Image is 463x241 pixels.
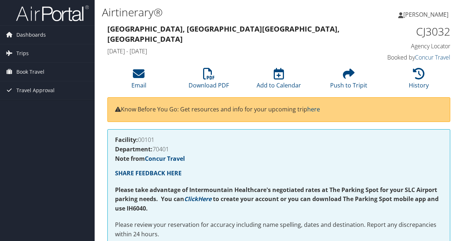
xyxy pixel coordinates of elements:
[115,195,439,212] strong: to create your account or you can download The Parking Spot mobile app and use IH6040.
[16,26,46,44] span: Dashboards
[131,72,146,89] a: Email
[115,137,443,143] h4: 00101
[398,4,456,25] a: [PERSON_NAME]
[330,72,367,89] a: Push to Tripit
[107,24,340,44] strong: [GEOGRAPHIC_DATA], [GEOGRAPHIC_DATA] [GEOGRAPHIC_DATA], [GEOGRAPHIC_DATA]
[115,146,443,152] h4: 70401
[115,145,153,153] strong: Department:
[257,72,301,89] a: Add to Calendar
[403,11,448,19] span: [PERSON_NAME]
[373,24,450,39] h1: CJ3032
[184,195,198,203] a: Click
[115,186,437,203] strong: Please take advantage of Intermountain Healthcare's negotiated rates at The Parking Spot for your...
[16,44,29,62] span: Trips
[115,169,182,177] a: SHARE FEEDBACK HERE
[115,136,138,144] strong: Facility:
[115,220,443,239] p: Please review your reservation for accuracy including name spelling, dates and destination. Repor...
[409,72,429,89] a: History
[115,155,185,163] strong: Note from
[107,47,362,55] h4: [DATE] - [DATE]
[16,5,89,22] img: airportal-logo.png
[16,81,55,99] span: Travel Approval
[145,155,185,163] a: Concur Travel
[373,53,450,61] h4: Booked by
[115,105,443,114] p: Know Before You Go: Get resources and info for your upcoming trip
[307,105,320,113] a: here
[102,5,338,20] h1: Airtinerary®
[198,195,211,203] a: Here
[415,53,450,61] a: Concur Travel
[373,42,450,50] h4: Agency Locator
[16,63,44,81] span: Book Travel
[189,72,229,89] a: Download PDF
